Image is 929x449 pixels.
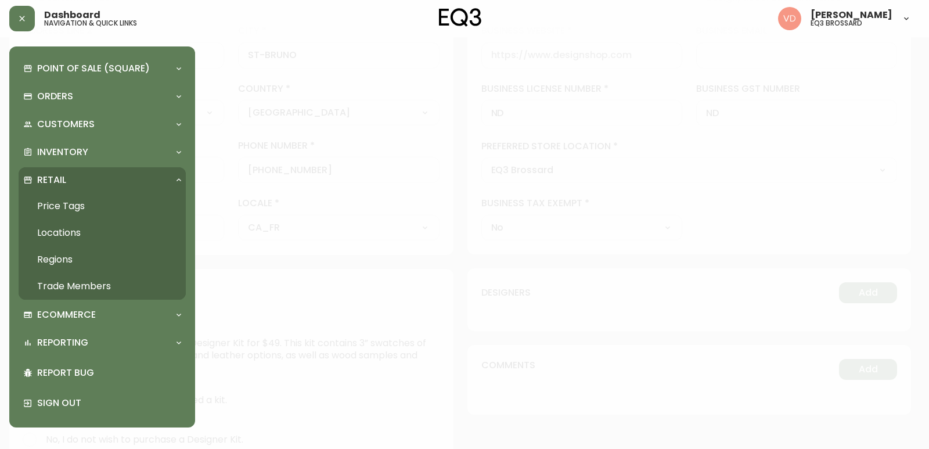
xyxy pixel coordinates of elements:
[811,20,862,27] h5: eq3 brossard
[19,302,186,328] div: Ecommerce
[37,90,73,103] p: Orders
[19,358,186,388] div: Report Bug
[37,146,88,159] p: Inventory
[19,220,186,246] a: Locations
[19,193,186,220] a: Price Tags
[19,139,186,165] div: Inventory
[37,174,66,186] p: Retail
[37,397,181,410] p: Sign Out
[19,167,186,193] div: Retail
[19,273,186,300] a: Trade Members
[37,336,88,349] p: Reporting
[37,367,181,379] p: Report Bug
[37,118,95,131] p: Customers
[19,246,186,273] a: Regions
[778,7,801,30] img: 34cbe8de67806989076631741e6a7c6b
[44,10,100,20] span: Dashboard
[19,112,186,137] div: Customers
[19,330,186,355] div: Reporting
[19,56,186,81] div: Point of Sale (Square)
[37,62,150,75] p: Point of Sale (Square)
[439,8,482,27] img: logo
[19,84,186,109] div: Orders
[44,20,137,27] h5: navigation & quick links
[19,388,186,418] div: Sign Out
[37,308,96,321] p: Ecommerce
[811,10,892,20] span: [PERSON_NAME]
